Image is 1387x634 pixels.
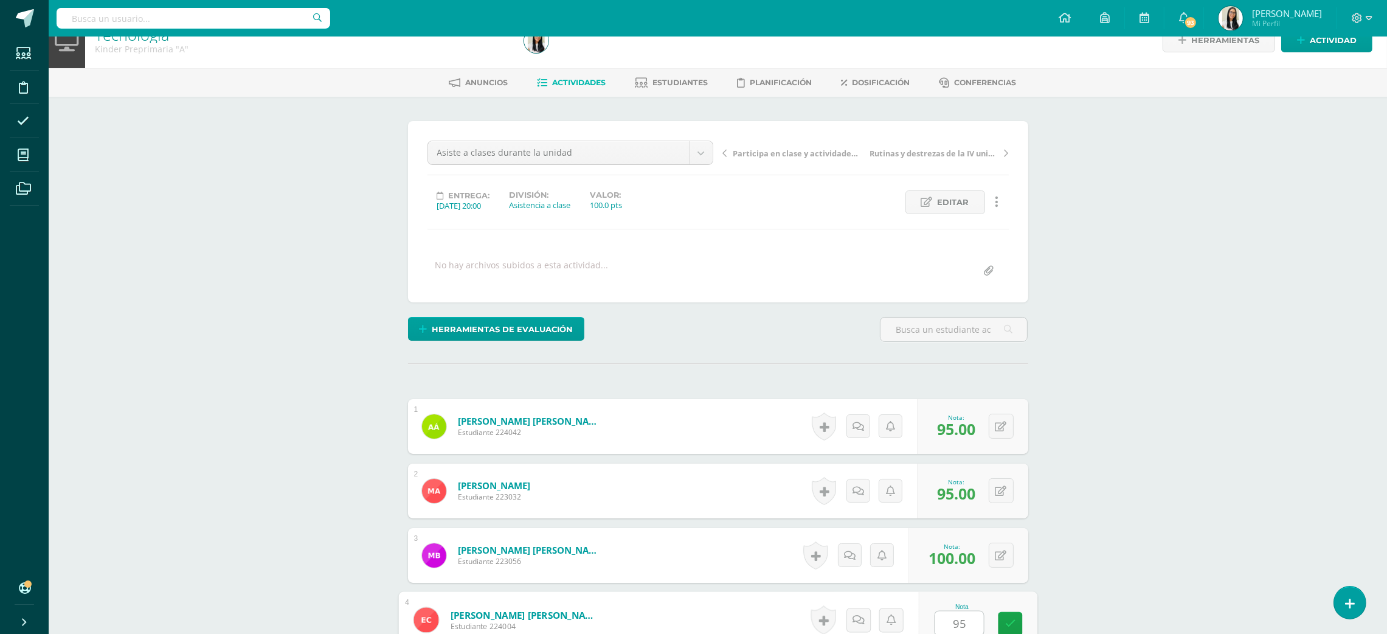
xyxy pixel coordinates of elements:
[635,73,708,92] a: Estudiantes
[458,544,604,556] a: [PERSON_NAME] [PERSON_NAME]
[841,73,910,92] a: Dosificación
[1191,29,1259,52] span: Herramientas
[938,191,969,214] span: Editar
[590,190,623,200] label: Valor:
[1219,6,1243,30] img: 24bac2befe72ec47081750eb832e1c02.png
[937,419,975,439] span: 95.00
[435,259,609,283] div: No hay archivos subidos a esta actividad...
[1163,29,1275,52] a: Herramientas
[934,604,989,610] div: Nota
[737,73,812,92] a: Planificación
[408,317,584,341] a: Herramientas de evaluación
[450,608,600,621] a: [PERSON_NAME] [PERSON_NAME]
[937,483,975,504] span: 95.00
[880,318,1027,341] input: Busca un estudiante aquí...
[1252,18,1322,29] span: Mi Perfil
[428,141,713,164] a: Asiste a clases durante la unidad
[929,548,975,568] span: 100.00
[937,478,975,486] div: Nota:
[449,191,490,200] span: Entrega:
[1252,7,1322,19] span: [PERSON_NAME]
[852,78,910,87] span: Dosificación
[437,141,680,164] span: Asiste a clases durante la unidad
[465,78,508,87] span: Anuncios
[413,607,438,632] img: fc8ee2eb32d8e4f16b03cafe188d9de8.png
[449,73,508,92] a: Anuncios
[437,200,490,211] div: [DATE] 20:00
[458,479,530,492] a: [PERSON_NAME]
[866,147,1009,159] a: Rutinas y destrezas de la IV unidad
[870,148,998,159] span: Rutinas y destrezas de la IV unidad
[458,556,604,566] span: Estudiante 223056
[1281,29,1372,52] a: Actividad
[432,318,573,341] span: Herramientas de evaluación
[1184,16,1197,29] span: 93
[458,427,604,437] span: Estudiante 224042
[954,78,1016,87] span: Conferencias
[537,73,606,92] a: Actividades
[57,8,330,29] input: Busca un usuario...
[450,621,600,632] span: Estudiante 224004
[458,415,604,427] a: [PERSON_NAME] [PERSON_NAME]
[939,73,1016,92] a: Conferencias
[422,543,446,568] img: 1b978c9e13770b0190bc20f9dbafe0f3.png
[1310,29,1357,52] span: Actividad
[510,190,571,200] label: División:
[937,413,975,422] div: Nota:
[733,148,862,159] span: Participa en clase y actividades relacionadas.
[510,200,571,211] div: Asistencia a clase
[590,200,623,211] div: 100.0 pts
[750,78,812,87] span: Planificación
[524,29,548,53] img: 24bac2befe72ec47081750eb832e1c02.png
[422,479,446,503] img: 5f99c6d9fd2b647d60d10735d09475f8.png
[422,414,446,439] img: 1580819ebb20a59fe38ad92c790dd92c.png
[723,147,866,159] a: Participa en clase y actividades relacionadas.
[95,43,510,55] div: Kinder Preprimaria 'A'
[929,542,975,551] div: Nota:
[458,492,530,502] span: Estudiante 223032
[552,78,606,87] span: Actividades
[652,78,708,87] span: Estudiantes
